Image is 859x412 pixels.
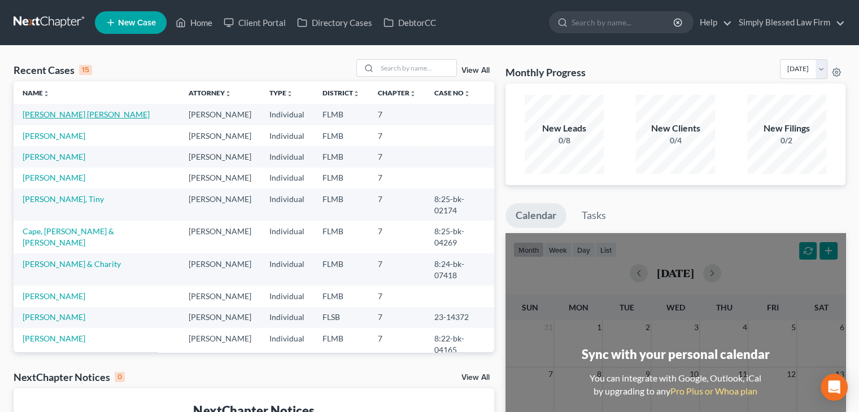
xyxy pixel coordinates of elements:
td: FLMB [313,104,369,125]
div: Sync with your personal calendar [581,345,769,363]
div: New Filings [747,122,826,135]
span: New Case [118,19,156,27]
td: 7 [369,328,425,360]
td: Individual [260,168,313,189]
td: 8:25-bk-04269 [425,221,494,253]
div: 15 [79,65,92,75]
a: [PERSON_NAME] [23,173,85,182]
td: 8:22-bk-04165 [425,328,494,360]
td: Individual [260,221,313,253]
div: 0/8 [525,135,604,146]
td: Individual [260,307,313,328]
td: 7 [369,286,425,306]
a: DebtorCC [378,12,442,33]
td: 23-14372 [425,307,494,328]
a: Cape, [PERSON_NAME] & [PERSON_NAME] [23,226,114,247]
a: Simply Blessed Law Firm [733,12,845,33]
a: Tasks [572,203,616,228]
td: [PERSON_NAME] [180,328,260,360]
td: Individual [260,146,313,167]
a: [PERSON_NAME] [23,312,85,322]
td: Individual [260,286,313,306]
td: Individual [260,125,313,146]
td: 8:25-bk-02174 [425,189,494,221]
td: [PERSON_NAME] [180,253,260,286]
a: [PERSON_NAME] [23,152,85,161]
input: Search by name... [377,60,456,76]
h3: Monthly Progress [505,65,586,79]
i: unfold_more [409,90,416,97]
td: [PERSON_NAME] [180,286,260,306]
td: FLMB [313,221,369,253]
a: Attorneyunfold_more [189,89,232,97]
td: FLSB [313,307,369,328]
a: [PERSON_NAME] [23,131,85,141]
div: You can integrate with Google, Outlook, iCal by upgrading to any [585,372,766,398]
div: Recent Cases [14,63,92,77]
div: New Clients [636,122,715,135]
td: FLMB [313,168,369,189]
td: Individual [260,104,313,125]
i: unfold_more [43,90,50,97]
td: Individual [260,328,313,360]
a: Help [694,12,732,33]
td: 7 [369,168,425,189]
td: 7 [369,221,425,253]
i: unfold_more [464,90,470,97]
a: Chapterunfold_more [378,89,416,97]
td: [PERSON_NAME] [180,125,260,146]
a: [PERSON_NAME] [23,334,85,343]
div: New Leads [525,122,604,135]
td: 7 [369,189,425,221]
i: unfold_more [225,90,232,97]
div: NextChapter Notices [14,370,125,384]
input: Search by name... [572,12,675,33]
td: 7 [369,125,425,146]
a: Home [170,12,218,33]
a: Case Nounfold_more [434,89,470,97]
a: Directory Cases [291,12,378,33]
td: 7 [369,146,425,167]
td: [PERSON_NAME] [180,221,260,253]
td: [PERSON_NAME] [180,168,260,189]
td: [PERSON_NAME] [180,104,260,125]
div: Open Intercom Messenger [821,374,848,401]
a: [PERSON_NAME] [23,291,85,301]
td: Individual [260,253,313,286]
td: FLMB [313,146,369,167]
a: View All [461,374,490,382]
a: Pro Plus or Whoa plan [670,385,757,396]
td: [PERSON_NAME] [180,189,260,221]
td: 7 [369,104,425,125]
td: FLMB [313,286,369,306]
td: 7 [369,307,425,328]
td: 7 [369,253,425,286]
div: 0/2 [747,135,826,146]
td: Individual [260,189,313,221]
td: FLMB [313,125,369,146]
a: [PERSON_NAME] [PERSON_NAME] [23,109,150,119]
td: FLMB [313,253,369,286]
td: FLMB [313,189,369,221]
a: View All [461,67,490,74]
td: [PERSON_NAME] [180,307,260,328]
div: 0/4 [636,135,715,146]
td: FLMB [313,328,369,360]
a: Districtunfold_more [322,89,360,97]
i: unfold_more [286,90,293,97]
a: [PERSON_NAME], Tiny [23,194,104,204]
i: unfold_more [353,90,360,97]
div: 0 [115,372,125,382]
a: Typeunfold_more [269,89,293,97]
a: Client Portal [218,12,291,33]
td: [PERSON_NAME] [180,146,260,167]
a: Nameunfold_more [23,89,50,97]
a: Calendar [505,203,566,228]
a: [PERSON_NAME] & Charity [23,259,121,269]
td: 8:24-bk-07418 [425,253,494,286]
